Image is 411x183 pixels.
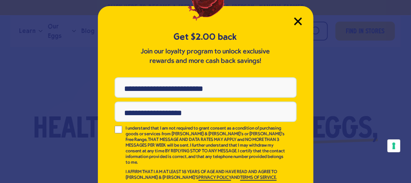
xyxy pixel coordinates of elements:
[387,139,400,152] button: Your consent preferences for tracking technologies
[198,175,231,181] a: PRIVACY POLICY
[115,31,297,43] h5: Get $2.00 back
[115,126,122,133] input: I understand that I am not required to grant consent as a condition of purchasing goods or servic...
[240,175,277,181] a: TERMS OF SERVICE.
[139,47,272,66] p: Join our loyalty program to unlock exclusive rewards and more cash back savings!
[126,126,286,166] p: I understand that I am not required to grant consent as a condition of purchasing goods or servic...
[126,169,286,181] p: I AFFIRM THAT I AM AT LEAST 18 YEARS OF AGE AND HAVE READ AND AGREE TO [PERSON_NAME] & [PERSON_NA...
[294,17,302,25] button: Close Modal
